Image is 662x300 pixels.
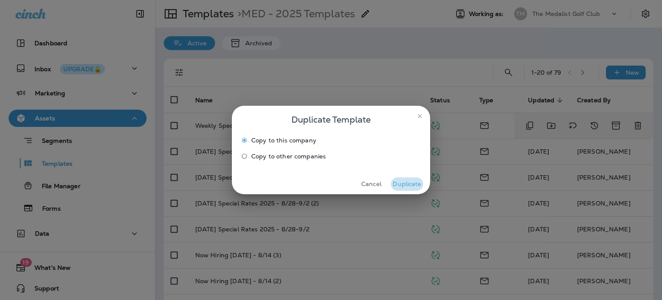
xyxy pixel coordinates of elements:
[391,177,423,191] button: Duplicate
[355,177,387,191] button: Cancel
[251,137,316,144] span: Copy to this company
[291,113,371,126] span: Duplicate Template
[251,153,326,160] span: Copy to other companies
[413,109,427,123] button: close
